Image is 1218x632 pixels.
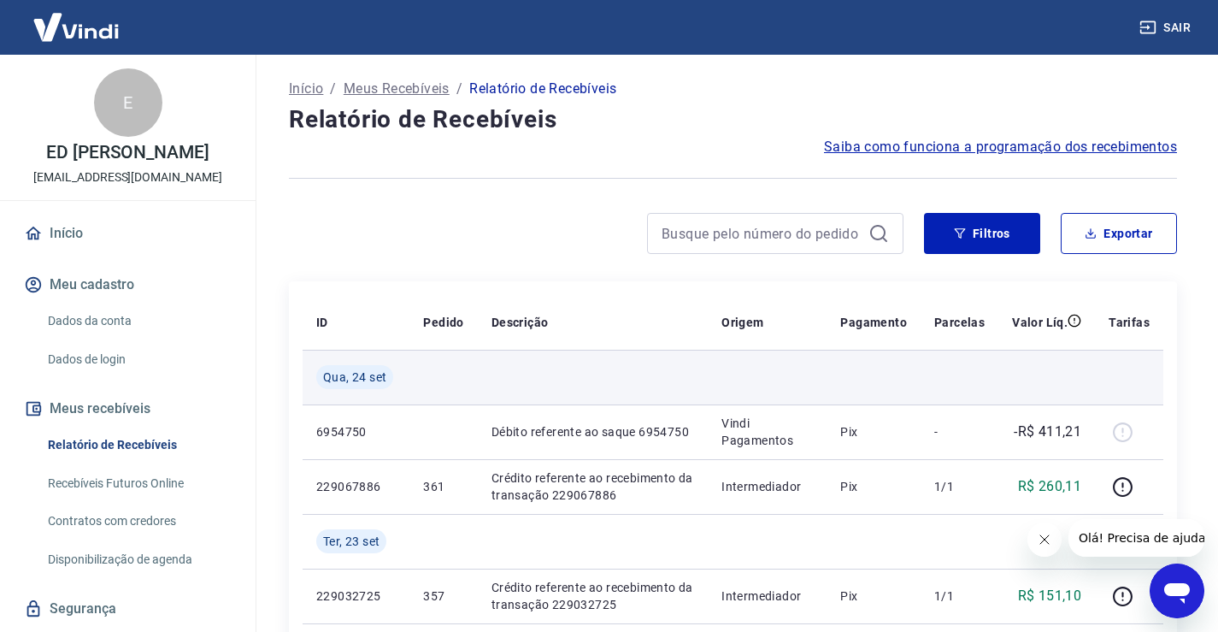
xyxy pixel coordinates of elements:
p: ID [316,314,328,331]
a: Saiba como funciona a programação dos recebimentos [824,137,1177,157]
p: 357 [423,588,463,605]
button: Exportar [1061,213,1177,254]
span: Ter, 23 set [323,533,380,550]
a: Contratos com credores [41,504,235,539]
a: Disponibilização de agenda [41,542,235,577]
button: Meus recebíveis [21,390,235,428]
p: R$ 260,11 [1018,476,1082,497]
button: Meu cadastro [21,266,235,304]
div: E [94,68,162,137]
p: Parcelas [934,314,985,331]
p: Pix [840,423,907,440]
p: Relatório de Recebíveis [469,79,616,99]
p: 6954750 [316,423,396,440]
a: Relatório de Recebíveis [41,428,235,463]
a: Meus Recebíveis [344,79,450,99]
p: Intermediador [721,478,813,495]
p: Pix [840,478,907,495]
a: Início [21,215,235,252]
a: Segurança [21,590,235,628]
a: Dados da conta [41,304,235,339]
p: / [456,79,462,99]
p: Pix [840,588,907,605]
p: 1/1 [934,478,985,495]
input: Busque pelo número do pedido [662,221,862,246]
iframe: Mensagem da empresa [1068,519,1204,557]
iframe: Botão para abrir a janela de mensagens [1150,564,1204,618]
span: Qua, 24 set [323,369,386,386]
p: - [934,423,985,440]
p: Tarifas [1109,314,1150,331]
a: Recebíveis Futuros Online [41,466,235,501]
p: 229032725 [316,588,396,605]
p: 229067886 [316,478,396,495]
iframe: Fechar mensagem [1027,523,1062,557]
p: Origem [721,314,763,331]
p: ED [PERSON_NAME] [46,144,209,162]
p: Intermediador [721,588,813,605]
p: Crédito referente ao recebimento da transação 229067886 [491,470,694,504]
p: / [330,79,336,99]
h4: Relatório de Recebíveis [289,103,1177,137]
p: 361 [423,478,463,495]
p: Vindi Pagamentos [721,415,813,449]
span: Olá! Precisa de ajuda? [10,12,144,26]
p: Descrição [491,314,549,331]
p: -R$ 411,21 [1014,422,1081,442]
p: [EMAIL_ADDRESS][DOMAIN_NAME] [33,168,222,186]
p: 1/1 [934,588,985,605]
p: Pedido [423,314,463,331]
img: Vindi [21,1,132,53]
a: Início [289,79,323,99]
button: Sair [1136,12,1197,44]
p: Crédito referente ao recebimento da transação 229032725 [491,579,694,613]
p: Valor Líq. [1012,314,1068,331]
p: Pagamento [840,314,907,331]
p: R$ 151,10 [1018,586,1082,606]
a: Dados de login [41,342,235,377]
button: Filtros [924,213,1040,254]
p: Débito referente ao saque 6954750 [491,423,694,440]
